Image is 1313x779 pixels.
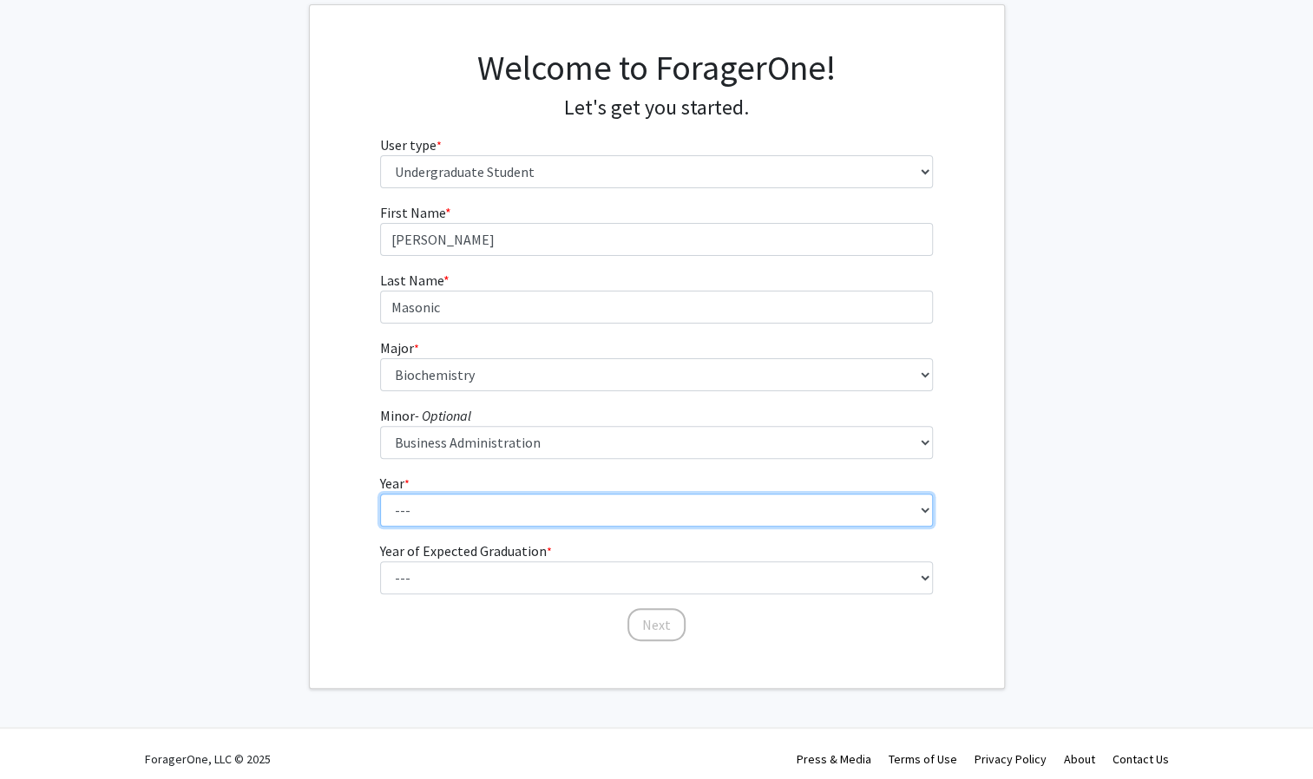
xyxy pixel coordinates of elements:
[1113,751,1169,767] a: Contact Us
[380,134,442,155] label: User type
[380,473,410,494] label: Year
[797,751,871,767] a: Press & Media
[415,407,471,424] i: - Optional
[380,95,933,121] h4: Let's get you started.
[13,701,74,766] iframe: Chat
[975,751,1047,767] a: Privacy Policy
[380,540,552,561] label: Year of Expected Graduation
[1064,751,1095,767] a: About
[380,47,933,88] h1: Welcome to ForagerOne!
[627,608,686,641] button: Next
[380,405,471,426] label: Minor
[380,204,445,221] span: First Name
[380,272,443,289] span: Last Name
[889,751,957,767] a: Terms of Use
[380,337,419,358] label: Major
